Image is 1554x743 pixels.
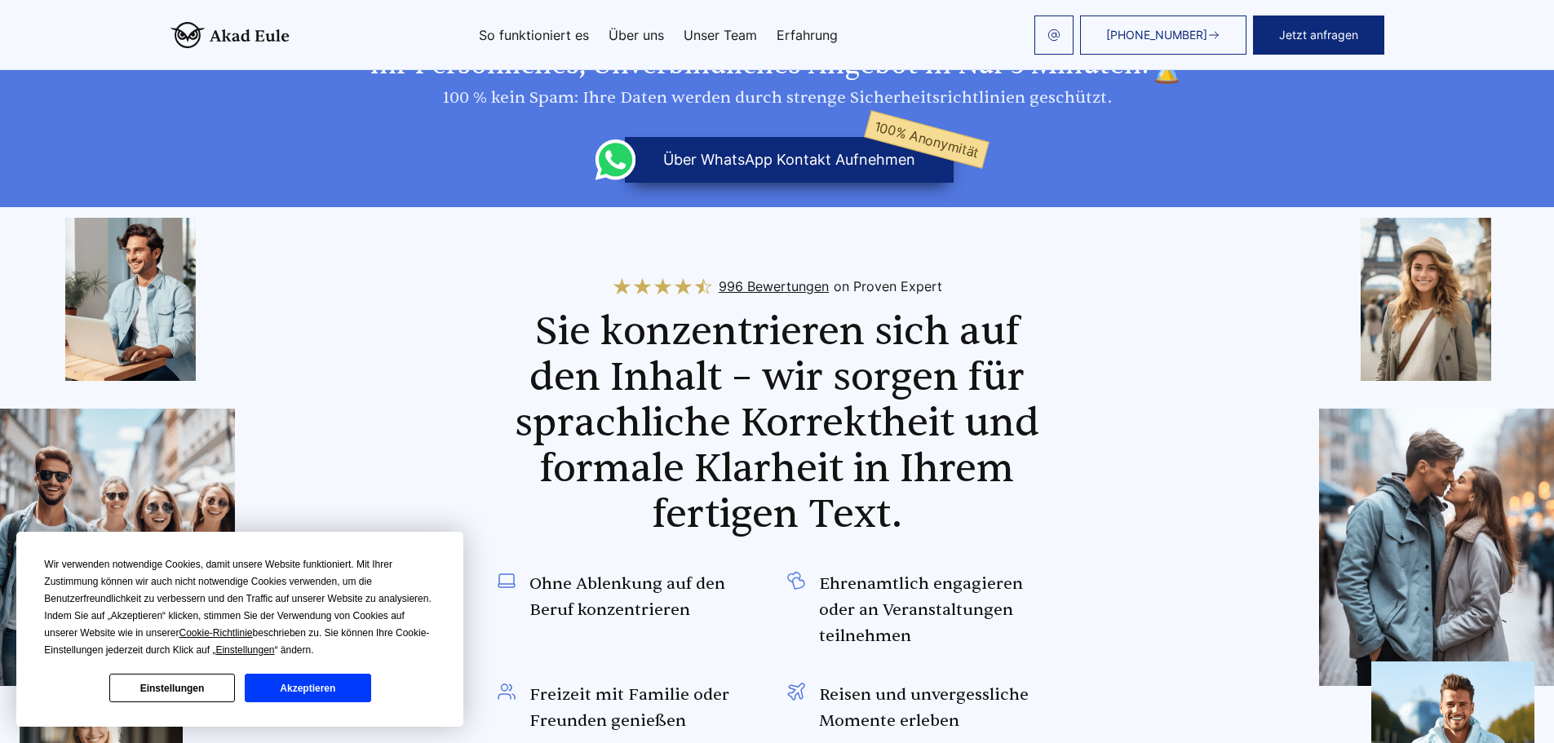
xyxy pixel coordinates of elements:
img: Ehrenamtlich engagieren oder an Veranstaltungen teilnehmen [786,571,806,590]
a: [PHONE_NUMBER] [1080,15,1246,55]
button: Einstellungen [109,674,235,702]
div: Wir verwenden notwendige Cookies, damit unsere Website funktioniert. Mit Ihrer Zustimmung können ... [44,556,436,659]
img: Freizeit mit Familie oder Freunden genießen [497,682,516,701]
div: 100 % kein Spam: Ihre Daten werden durch strenge Sicherheitsrichtlinien geschützt. [170,85,1384,111]
img: img2 [65,218,196,381]
a: So funktioniert es [479,29,589,42]
button: über WhatsApp Kontakt aufnehmen100% Anonymität [625,137,954,183]
img: img4 [1319,409,1554,686]
div: Cookie Consent Prompt [16,532,463,727]
span: Freizeit mit Familie oder Freunden genießen [529,682,768,734]
span: [PHONE_NUMBER] [1106,29,1207,42]
span: 996 Bewertungen [719,273,829,299]
img: img6 [1361,218,1491,381]
span: 100% Anonymität [865,110,990,169]
img: email [1047,29,1060,42]
span: Ohne Ablenkung auf den Beruf konzentrieren [529,571,768,623]
button: Akzeptieren [245,674,370,702]
a: 996 Bewertungenon Proven Expert [612,273,942,299]
img: logo [170,22,290,48]
span: Ehrenamtlich engagieren oder an Veranstaltungen teilnehmen [819,571,1057,649]
a: Unser Team [684,29,757,42]
button: Jetzt anfragen [1253,15,1384,55]
span: Einstellungen [215,644,274,656]
img: Ohne Ablenkung auf den Beruf konzentrieren [497,571,516,590]
span: Reisen und unvergessliche Momente erleben [819,682,1057,734]
span: Cookie-Richtlinie [179,627,253,639]
img: Reisen und unvergessliche Momente erleben [786,682,806,701]
a: Erfahrung [777,29,838,42]
a: Über uns [609,29,664,42]
h2: Sie konzentrieren sich auf den Inhalt – wir sorgen für sprachliche Korrektheit und formale Klarhe... [497,309,1058,537]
